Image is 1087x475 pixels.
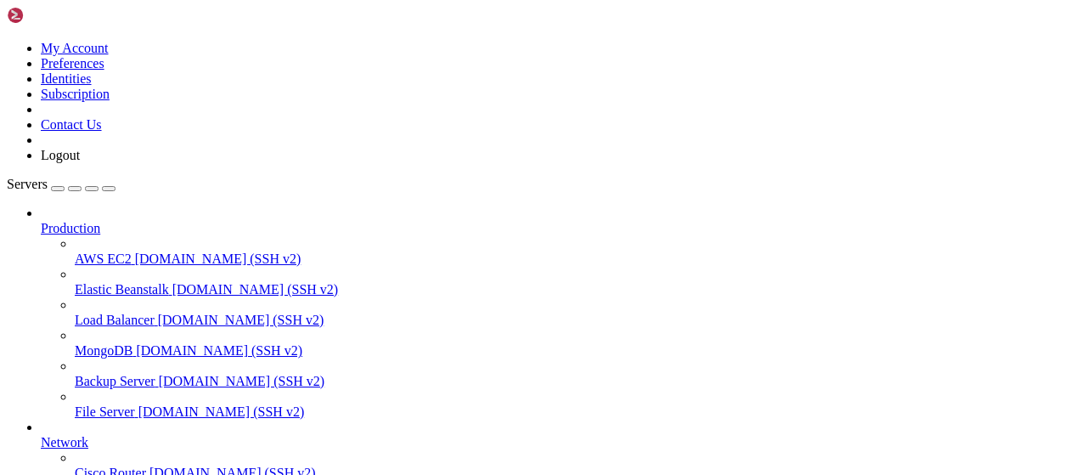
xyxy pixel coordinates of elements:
[75,252,1080,267] a: AWS EC2 [DOMAIN_NAME] (SSH v2)
[158,313,324,327] span: [DOMAIN_NAME] (SSH v2)
[135,252,301,266] span: [DOMAIN_NAME] (SSH v2)
[41,56,104,71] a: Preferences
[41,221,100,235] span: Production
[75,328,1080,359] li: MongoDB [DOMAIN_NAME] (SSH v2)
[41,206,1080,420] li: Production
[159,374,325,388] span: [DOMAIN_NAME] (SSH v2)
[75,282,169,297] span: Elastic Beanstalk
[138,404,305,419] span: [DOMAIN_NAME] (SSH v2)
[172,282,339,297] span: [DOMAIN_NAME] (SSH v2)
[41,71,92,86] a: Identities
[75,404,135,419] span: File Server
[75,267,1080,297] li: Elastic Beanstalk [DOMAIN_NAME] (SSH v2)
[75,236,1080,267] li: AWS EC2 [DOMAIN_NAME] (SSH v2)
[41,87,110,101] a: Subscription
[75,359,1080,389] li: Backup Server [DOMAIN_NAME] (SSH v2)
[7,7,104,24] img: Shellngn
[41,117,102,132] a: Contact Us
[75,404,1080,420] a: File Server [DOMAIN_NAME] (SSH v2)
[41,435,88,450] span: Network
[75,374,1080,389] a: Backup Server [DOMAIN_NAME] (SSH v2)
[75,313,155,327] span: Load Balancer
[75,252,132,266] span: AWS EC2
[75,374,155,388] span: Backup Server
[41,41,109,55] a: My Account
[136,343,302,358] span: [DOMAIN_NAME] (SSH v2)
[41,435,1080,450] a: Network
[75,343,1080,359] a: MongoDB [DOMAIN_NAME] (SSH v2)
[7,177,48,191] span: Servers
[75,297,1080,328] li: Load Balancer [DOMAIN_NAME] (SSH v2)
[75,282,1080,297] a: Elastic Beanstalk [DOMAIN_NAME] (SSH v2)
[75,313,1080,328] a: Load Balancer [DOMAIN_NAME] (SSH v2)
[41,148,80,162] a: Logout
[75,389,1080,420] li: File Server [DOMAIN_NAME] (SSH v2)
[41,221,1080,236] a: Production
[7,177,115,191] a: Servers
[75,343,132,358] span: MongoDB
